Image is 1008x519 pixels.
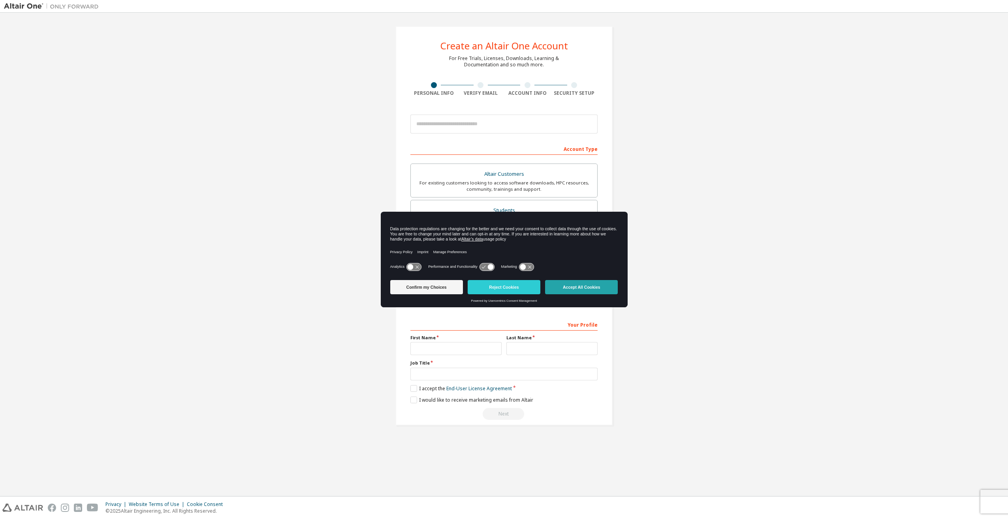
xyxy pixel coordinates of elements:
div: Students [416,205,592,216]
div: Read and acccept EULA to continue [410,408,598,420]
div: Account Type [410,142,598,155]
label: I would like to receive marketing emails from Altair [410,397,533,403]
div: Personal Info [410,90,457,96]
img: Altair One [4,2,103,10]
div: Create an Altair One Account [440,41,568,51]
img: altair_logo.svg [2,504,43,512]
img: facebook.svg [48,504,56,512]
label: I accept the [410,385,512,392]
img: instagram.svg [61,504,69,512]
img: linkedin.svg [74,504,82,512]
div: Account Info [504,90,551,96]
div: Website Terms of Use [129,501,187,508]
label: Job Title [410,360,598,366]
label: Last Name [506,335,598,341]
div: For Free Trials, Licenses, Downloads, Learning & Documentation and so much more. [449,55,559,68]
div: Security Setup [551,90,598,96]
div: Altair Customers [416,169,592,180]
a: End-User License Agreement [446,385,512,392]
div: Verify Email [457,90,504,96]
label: First Name [410,335,502,341]
img: youtube.svg [87,504,98,512]
div: Your Profile [410,318,598,331]
p: © 2025 Altair Engineering, Inc. All Rights Reserved. [105,508,228,514]
div: For existing customers looking to access software downloads, HPC resources, community, trainings ... [416,180,592,192]
div: Privacy [105,501,129,508]
div: Cookie Consent [187,501,228,508]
